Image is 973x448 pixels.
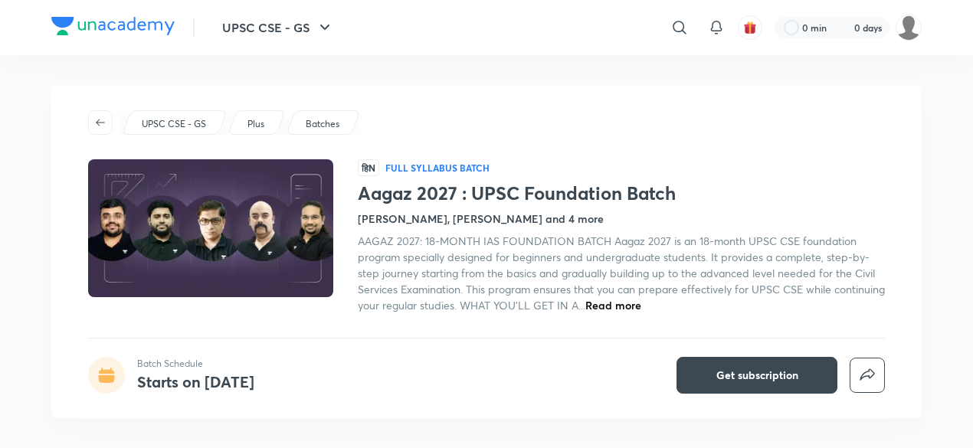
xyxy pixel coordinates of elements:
img: Mini [896,15,922,41]
a: Batches [303,117,342,131]
span: Get subscription [716,368,798,383]
p: Batch Schedule [137,357,254,371]
img: streak [836,20,851,35]
a: Company Logo [51,17,175,39]
img: avatar [743,21,757,34]
button: Get subscription [677,357,837,394]
button: avatar [738,15,762,40]
img: Company Logo [51,17,175,35]
span: AAGAZ 2027: 18-MONTH IAS FOUNDATION BATCH Aagaz 2027 is an 18-month UPSC CSE foundation program s... [358,234,885,312]
p: Batches [306,117,339,131]
p: UPSC CSE - GS [142,117,206,131]
span: Read more [585,298,641,312]
a: UPSC CSE - GS [139,117,209,131]
h4: [PERSON_NAME], [PERSON_NAME] and 4 more [358,211,604,227]
button: UPSC CSE - GS [213,12,343,43]
h4: Starts on [DATE] [137,371,254,392]
a: Plus [245,117,267,131]
p: Plus [247,117,264,131]
img: Thumbnail [86,158,336,299]
h1: Aagaz 2027 : UPSC Foundation Batch [358,182,885,204]
p: Full Syllabus Batch [385,162,490,174]
span: हिN [358,159,379,176]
